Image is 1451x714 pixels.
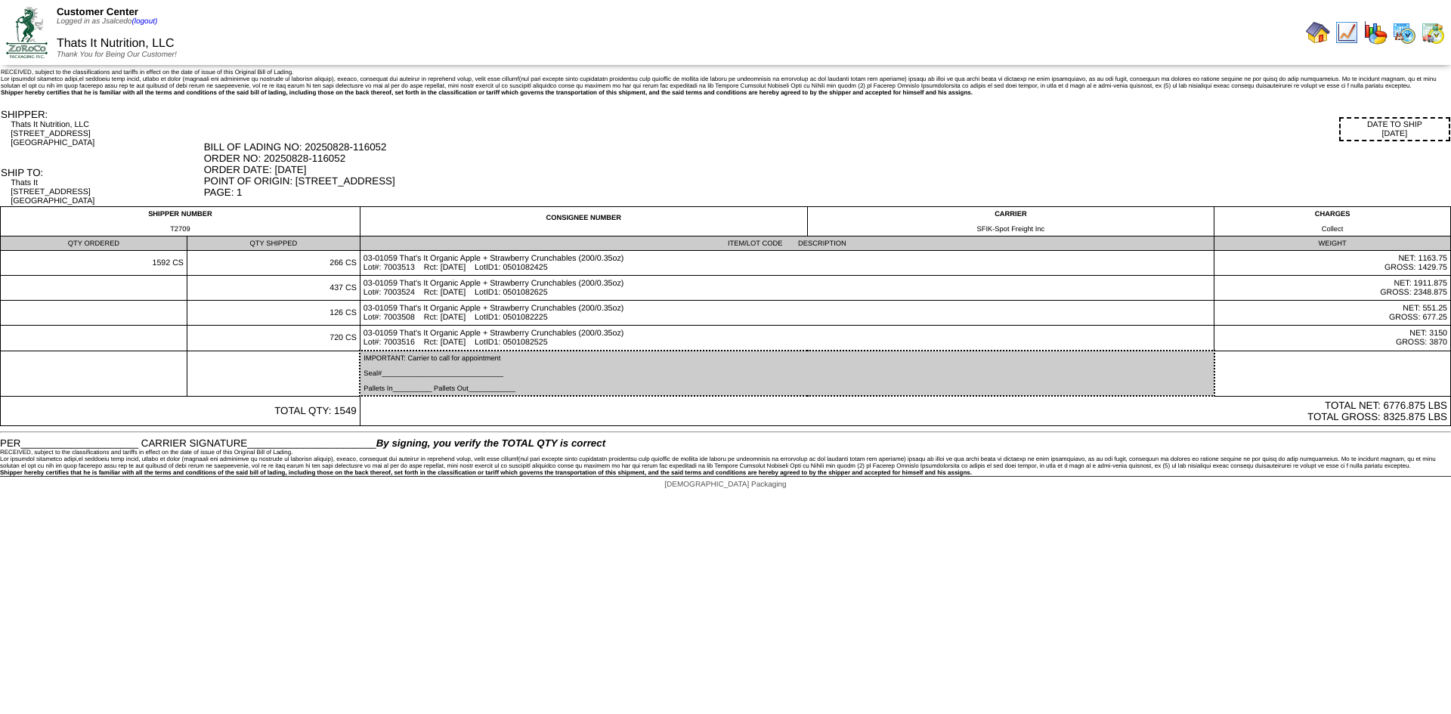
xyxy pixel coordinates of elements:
[11,120,202,147] div: Thats It Nutrition, LLC [STREET_ADDRESS] [GEOGRAPHIC_DATA]
[1363,20,1388,45] img: graph.gif
[57,37,175,50] span: Thats It Nutrition, LLC
[131,17,157,26] a: (logout)
[187,301,360,326] td: 126 CS
[1214,301,1451,326] td: NET: 551.25 GROSS: 677.25
[187,276,360,301] td: 437 CS
[1214,251,1451,276] td: NET: 1163.75 GROSS: 1429.75
[1,167,203,178] div: SHIP TO:
[1306,20,1330,45] img: home.gif
[1214,326,1451,351] td: NET: 3150 GROSS: 3870
[11,178,202,206] div: Thats It [STREET_ADDRESS] [GEOGRAPHIC_DATA]
[376,437,605,449] span: By signing, you verify the TOTAL QTY is correct
[187,236,360,251] td: QTY SHIPPED
[360,351,1214,396] td: IMPORTANT: Carrier to call for appointment Seal#_______________________________ Pallets In_______...
[1335,20,1359,45] img: line_graph.gif
[360,236,1214,251] td: ITEM/LOT CODE DESCRIPTION
[187,326,360,351] td: 720 CS
[1,89,1450,96] div: Shipper hereby certifies that he is familiar with all the terms and conditions of the said bill o...
[664,481,786,489] span: [DEMOGRAPHIC_DATA] Packaging
[1339,117,1450,141] div: DATE TO SHIP [DATE]
[360,276,1214,301] td: 03-01059 That's It Organic Apple + Strawberry Crunchables (200/0.35oz) Lot#: 7003524 Rct: [DATE] ...
[1,207,360,236] td: SHIPPER NUMBER
[187,251,360,276] td: 266 CS
[1,109,203,120] div: SHIPPER:
[1,236,187,251] td: QTY ORDERED
[360,396,1450,426] td: TOTAL NET: 6776.875 LBS TOTAL GROSS: 8325.875 LBS
[1421,20,1445,45] img: calendarinout.gif
[57,17,157,26] span: Logged in as Jsalcedo
[360,251,1214,276] td: 03-01059 That's It Organic Apple + Strawberry Crunchables (200/0.35oz) Lot#: 7003513 Rct: [DATE] ...
[6,7,48,57] img: ZoRoCo_Logo(Green%26Foil)%20jpg.webp
[4,225,357,233] div: T2709
[1,396,360,426] td: TOTAL QTY: 1549
[204,141,1450,198] div: BILL OF LADING NO: 20250828-116052 ORDER NO: 20250828-116052 ORDER DATE: [DATE] POINT OF ORIGIN: ...
[360,326,1214,351] td: 03-01059 That's It Organic Apple + Strawberry Crunchables (200/0.35oz) Lot#: 7003516 Rct: [DATE] ...
[1214,236,1451,251] td: WEIGHT
[811,225,1211,233] div: SFIK-Spot Freight Inc
[1217,225,1447,233] div: Collect
[807,207,1214,236] td: CARRIER
[1214,276,1451,301] td: NET: 1911.875 GROSS: 2348.875
[1392,20,1416,45] img: calendarprod.gif
[360,207,807,236] td: CONSIGNEE NUMBER
[57,6,138,17] span: Customer Center
[360,301,1214,326] td: 03-01059 That's It Organic Apple + Strawberry Crunchables (200/0.35oz) Lot#: 7003508 Rct: [DATE] ...
[57,51,177,59] span: Thank You for Being Our Customer!
[1214,207,1451,236] td: CHARGES
[1,251,187,276] td: 1592 CS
